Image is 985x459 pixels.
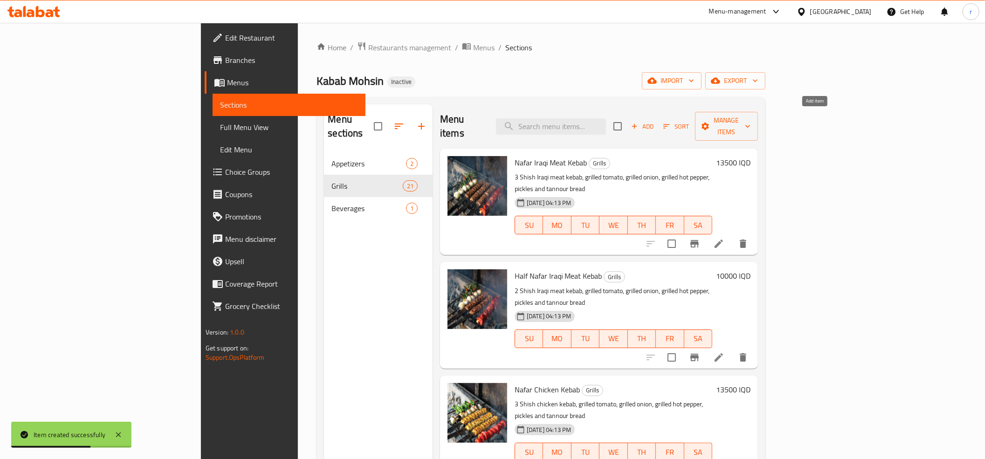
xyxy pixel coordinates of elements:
a: Menu disclaimer [205,228,365,250]
span: FR [660,332,680,345]
span: Manage items [703,115,751,138]
p: 3 Shish chicken kebab, grilled tomato, grilled onion, grilled hot pepper, pickles and tannour bread [515,398,712,422]
h6: 13500 IQD [716,156,751,169]
div: [GEOGRAPHIC_DATA] [810,7,872,17]
span: TH [632,445,652,459]
button: FR [656,329,684,348]
button: Branch-specific-item [683,233,706,255]
span: Half Nafar Iraqi Meat Kebab [515,269,602,283]
span: Add [630,121,655,132]
div: items [406,158,418,169]
span: Choice Groups [225,166,358,178]
span: Appetizers [331,158,406,169]
a: Promotions [205,206,365,228]
button: TH [628,329,656,348]
a: Edit menu item [713,352,724,363]
a: Support.OpsPlatform [206,351,265,363]
button: SU [515,329,543,348]
a: Grocery Checklist [205,295,365,317]
div: Grills21 [324,175,433,197]
span: Get support on: [206,342,248,354]
span: Grills [604,272,625,282]
a: Branches [205,49,365,71]
span: Restaurants management [368,42,451,53]
span: SU [519,445,539,459]
a: Sections [213,94,365,116]
span: TU [575,332,596,345]
span: WE [603,219,624,232]
span: Full Menu View [220,122,358,133]
a: Menus [205,71,365,94]
div: Item created successfully [34,430,105,440]
span: Grills [582,385,603,396]
li: / [455,42,458,53]
img: Half Nafar Iraqi Meat Kebab [448,269,507,329]
span: Sort sections [388,115,410,137]
span: r [970,7,972,17]
span: TH [632,219,652,232]
button: SA [684,329,712,348]
span: Coupons [225,189,358,200]
h6: 10000 IQD [716,269,751,282]
div: Beverages1 [324,197,433,219]
h2: Menu items [440,112,485,140]
p: 3 Shish Iraqi meat kebab, grilled tomato, grilled onion, grilled hot pepper, pickles and tannour ... [515,171,712,195]
button: export [705,72,765,89]
button: Add section [410,115,433,137]
button: SA [684,216,712,234]
span: Select to update [662,234,682,253]
span: MO [547,445,567,459]
div: Appetizers2 [324,152,433,175]
span: SA [688,445,709,459]
span: Upsell [225,256,358,267]
span: FR [660,445,680,459]
button: Add [627,119,657,134]
button: Sort [661,119,691,134]
a: Choice Groups [205,161,365,183]
a: Edit menu item [713,238,724,249]
p: 2 Shish Iraqi meat kebab, grilled tomato, grilled onion, grilled hot pepper, pickles and tannour ... [515,285,712,308]
div: Menu-management [709,6,766,17]
div: Grills [331,180,402,192]
span: Select to update [662,348,682,367]
a: Upsell [205,250,365,273]
button: Manage items [695,112,758,141]
a: Coverage Report [205,273,365,295]
span: Sort items [657,119,695,134]
button: MO [543,329,571,348]
span: import [649,75,694,87]
a: Coupons [205,183,365,206]
span: Sort [663,121,689,132]
a: Edit Restaurant [205,27,365,49]
span: Sections [505,42,532,53]
span: Menu disclaimer [225,233,358,245]
span: WE [603,445,624,459]
div: Inactive [387,76,415,88]
div: Grills [589,158,610,169]
span: SU [519,219,539,232]
span: SU [519,332,539,345]
span: TU [575,219,596,232]
span: Grocery Checklist [225,301,358,312]
button: SU [515,216,543,234]
span: Menus [473,42,495,53]
li: / [498,42,502,53]
input: search [496,118,606,135]
span: 2 [406,159,417,168]
span: Edit Menu [220,144,358,155]
button: TH [628,216,656,234]
span: MO [547,219,567,232]
div: items [406,203,418,214]
img: Nafar Chicken Kebab [448,383,507,443]
span: Inactive [387,78,415,86]
div: Grills [604,271,625,282]
span: MO [547,332,567,345]
button: import [642,72,702,89]
span: Beverages [331,203,406,214]
nav: breadcrumb [317,41,765,54]
span: export [713,75,758,87]
button: WE [599,216,627,234]
a: Edit Menu [213,138,365,161]
span: [DATE] 04:13 PM [523,425,575,434]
